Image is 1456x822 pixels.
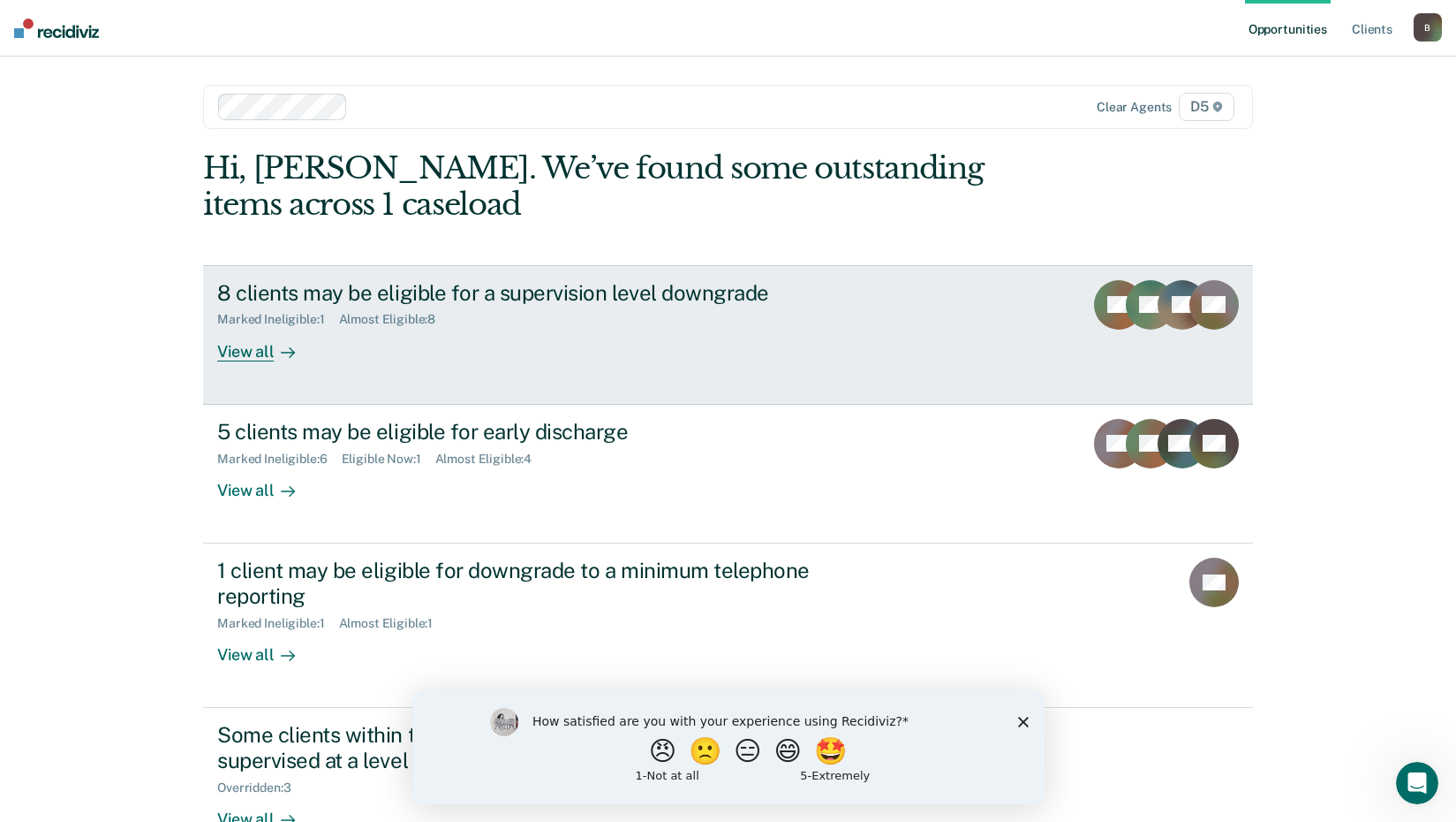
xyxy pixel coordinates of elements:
[203,544,1253,708] a: 1 client may be eligible for downgrade to a minimum telephone reportingMarked Ineligible:1Almost ...
[1396,762,1438,804] iframe: Intercom live chat
[14,19,99,38] img: Recidiviz
[217,630,316,665] div: View all
[435,452,547,467] div: Almost Eligible : 4
[217,722,837,773] div: Some clients within their first 6 months of supervision are being supervised at a level that does...
[1097,100,1172,115] div: Clear agents
[1179,93,1234,121] span: D5
[217,312,338,327] div: Marked Ineligible : 1
[339,312,450,327] div: Almost Eligible : 8
[217,452,341,467] div: Marked Ineligible : 6
[339,616,448,631] div: Almost Eligible : 1
[1414,13,1442,42] button: B
[217,780,305,795] div: Overridden : 3
[217,419,837,445] div: 5 clients may be eligible for early discharge
[217,280,837,306] div: 8 clients may be eligible for a supervision level downgrade
[203,265,1253,405] a: 8 clients may be eligible for a supervision level downgradeMarked Ineligible:1Almost Eligible:8Vi...
[217,327,316,362] div: View all
[203,405,1253,544] a: 5 clients may be eligible for early dischargeMarked Ineligible:6Eligible Now:1Almost Eligible:4Vi...
[217,616,338,631] div: Marked Ineligible : 1
[217,466,316,500] div: View all
[342,452,435,467] div: Eligible Now : 1
[203,150,1043,223] div: Hi, [PERSON_NAME]. We’ve found some outstanding items across 1 caseload
[217,558,837,609] div: 1 client may be eligible for downgrade to a minimum telephone reporting
[412,690,1045,804] iframe: Survey by Kim from Recidiviz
